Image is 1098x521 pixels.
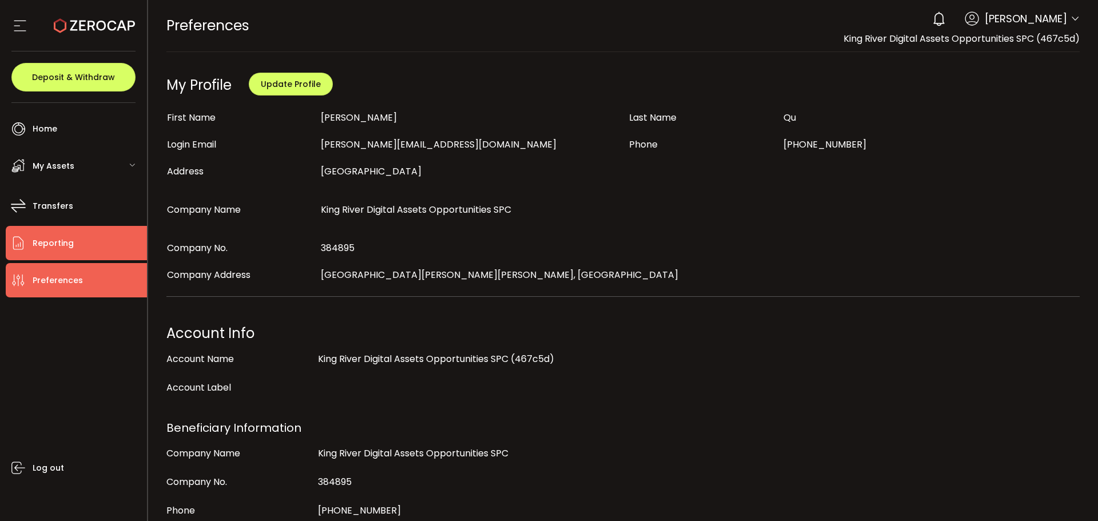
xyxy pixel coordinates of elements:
[33,158,74,174] span: My Assets
[318,352,554,365] span: King River Digital Assets Opportunities SPC (467c5d)
[33,460,64,476] span: Log out
[166,416,1080,439] div: Beneficiary Information
[1041,466,1098,521] iframe: Chat Widget
[166,322,1080,345] div: Account Info
[166,442,313,465] div: Company Name
[166,471,313,494] div: Company No.
[167,268,250,281] span: Company Address
[629,138,658,151] span: Phone
[318,447,508,460] span: King River Digital Assets Opportunities SPC
[33,198,73,214] span: Transfers
[783,111,796,124] span: Qu
[321,111,397,124] span: [PERSON_NAME]
[321,138,556,151] span: [PERSON_NAME][EMAIL_ADDRESS][DOMAIN_NAME]
[167,241,228,254] span: Company No.
[33,235,74,252] span: Reporting
[261,78,321,90] span: Update Profile
[985,11,1067,26] span: [PERSON_NAME]
[166,75,232,94] div: My Profile
[32,73,115,81] span: Deposit & Withdraw
[166,15,249,35] span: Preferences
[167,203,241,216] span: Company Name
[249,73,333,96] button: Update Profile
[167,138,216,151] span: Login Email
[783,138,866,151] span: [PHONE_NUMBER]
[166,348,313,371] div: Account Name
[321,165,421,178] span: [GEOGRAPHIC_DATA]
[321,241,355,254] span: 384895
[318,475,352,488] span: 384895
[166,376,313,399] div: Account Label
[33,121,57,137] span: Home
[629,111,677,124] span: Last Name
[318,504,401,517] span: [PHONE_NUMBER]
[844,32,1080,45] span: King River Digital Assets Opportunities SPC (467c5d)
[321,203,511,216] span: King River Digital Assets Opportunities SPC
[11,63,136,92] button: Deposit & Withdraw
[167,111,216,124] span: First Name
[321,268,678,281] span: [GEOGRAPHIC_DATA][PERSON_NAME][PERSON_NAME], [GEOGRAPHIC_DATA]
[33,272,83,289] span: Preferences
[167,165,204,178] span: Address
